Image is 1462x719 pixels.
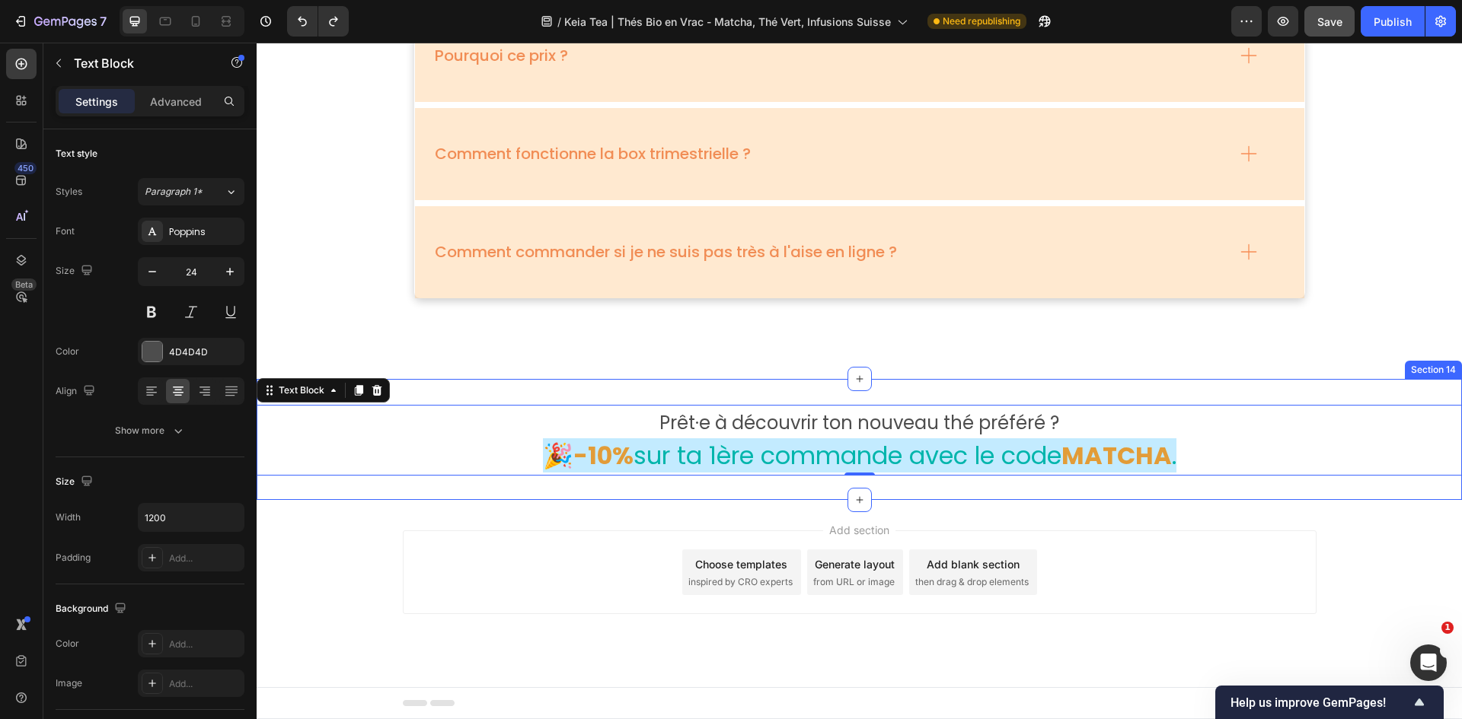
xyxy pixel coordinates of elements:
iframe: Design area [257,43,1462,719]
div: Show more [115,423,186,438]
iframe: Intercom live chat [1410,644,1447,681]
div: Add... [169,552,241,565]
div: Width [56,511,81,524]
span: then drag & drop elements [659,533,772,546]
div: Choose templates [439,514,531,530]
div: Align [56,381,98,402]
p: Text Block [74,54,203,72]
div: Section 14 [1151,320,1202,334]
span: inspired by CRO experts [432,533,536,546]
span: 1 [1441,622,1454,634]
div: Text Block [19,341,71,355]
div: Undo/Redo [287,6,349,37]
span: Need republishing [943,14,1020,28]
div: Add... [169,677,241,691]
p: Advanced [150,94,202,110]
span: Keia Tea | Thés Bio en Vrac - Matcha, Thé Vert, Infusions Suisse [564,14,891,30]
div: Color [56,637,79,651]
div: Styles [56,185,82,199]
div: 4D4D4D [169,345,241,359]
button: Paragraph 1* [138,178,244,205]
button: 7 [6,6,113,37]
div: Size [56,472,96,492]
div: Image [56,676,82,690]
strong: MATCHA [805,396,915,430]
span: Add section [567,479,639,495]
p: Settings [75,94,118,110]
div: 450 [14,162,37,174]
div: Publish [1374,14,1412,30]
span: sur ta 1ère commande avec le code [377,396,805,430]
div: Add... [169,638,241,651]
span: Help us improve GemPages! [1231,695,1410,710]
button: Show survey - Help us improve GemPages! [1231,693,1428,711]
span: / [557,14,561,30]
button: Publish [1361,6,1425,37]
div: Poppins [169,225,241,239]
div: Background [56,599,129,619]
div: Size [56,261,96,282]
span: from URL or image [557,533,638,546]
span: . [915,396,920,430]
p: 7 [100,12,107,30]
span: Save [1317,15,1342,28]
button: Save [1304,6,1355,37]
div: Text style [56,147,97,161]
div: Add blank section [670,514,763,530]
div: Padding [56,551,91,565]
div: Beta [11,278,37,291]
button: Show more [56,417,244,444]
div: Color [56,345,79,358]
strong: 🎉-10% [286,396,377,430]
div: Generate layout [558,514,638,530]
input: Auto [139,504,244,531]
div: Font [56,224,75,238]
span: Paragraph 1* [145,185,203,199]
